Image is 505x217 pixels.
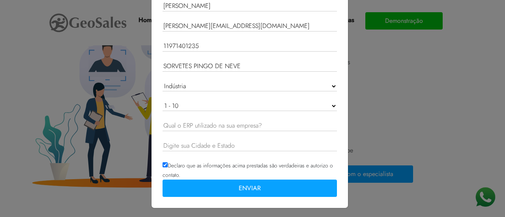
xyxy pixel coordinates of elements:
[163,141,337,151] input: Digite sua Cidade e Estado
[163,121,337,131] input: Qual o ERP utilizado na sua empresa?
[163,61,337,72] input: Sua Empresa
[163,41,337,52] input: Tel(99)900009999
[163,21,337,32] input: Seu Email
[163,180,337,197] button: ENVIAR
[163,1,337,11] input: Nome completo
[163,161,337,193] small: Declaro que as informações acima prestadas são verdadeiras e autorizo o contato.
